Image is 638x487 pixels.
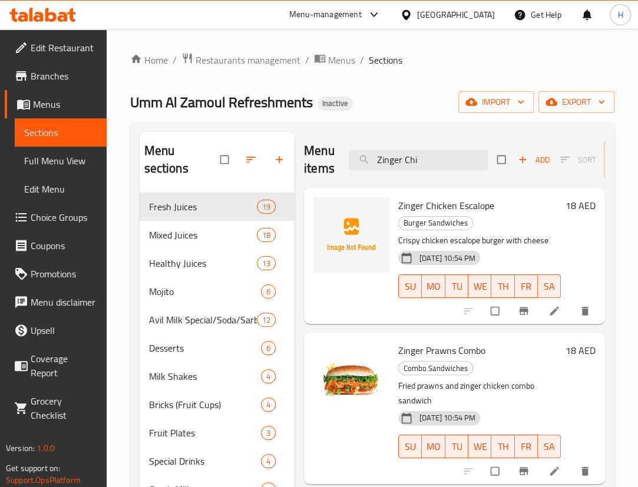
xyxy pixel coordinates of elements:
span: Umm Al Zamoul Refreshments [130,89,313,115]
span: import [468,95,524,110]
button: TU [445,435,468,458]
span: Desserts [149,341,261,355]
p: Fried prawns and zinger chicken combo sandwich [398,379,561,408]
span: SA [543,278,556,295]
span: SU [404,438,417,455]
button: SA [538,274,561,298]
li: / [305,53,309,67]
a: Coverage Report [5,344,107,387]
h2: Menu sections [144,142,220,177]
span: Get support on: [6,461,60,476]
button: TH [491,274,514,298]
span: Mojito [149,284,261,299]
div: Special Drinks4 [140,447,295,475]
span: Coupons [31,238,97,253]
div: Mixed Juices18 [140,221,295,249]
span: Edit Menu [24,182,97,196]
span: 18 [257,230,275,241]
img: Zinger Chicken Escalope [313,197,389,273]
li: / [173,53,177,67]
div: items [261,426,276,440]
div: Fresh Juices19 [140,193,295,221]
div: Avil Milk Special/Soda/Sarbath/Lassi12 [140,306,295,334]
span: Milk Shakes [149,369,261,383]
a: Upsell [5,316,107,344]
button: import [458,91,534,113]
div: items [261,397,276,412]
span: 12 [257,314,275,326]
div: Burger Sandwiches [398,216,473,230]
h6: 18 AED [566,342,596,359]
div: Mojito6 [140,277,295,306]
span: Menu disclaimer [31,295,97,309]
span: Full Menu View [24,154,97,168]
a: Edit menu item [548,465,563,477]
a: Edit Restaurant [5,34,107,62]
span: Mixed Juices [149,228,257,242]
button: FR [515,274,538,298]
button: MO [422,435,445,458]
button: Branch-specific-item [511,298,539,324]
span: Select to update [484,460,508,482]
h2: Menu items [304,142,335,177]
span: Edit Restaurant [31,41,97,55]
h6: 18 AED [566,197,596,214]
span: SU [404,278,417,295]
span: 6 [262,343,275,354]
span: Grocery Checklist [31,394,97,422]
span: 13 [257,258,275,269]
span: Special Drinks [149,454,261,468]
span: Add [518,153,550,167]
span: Combo Sandwiches [399,362,472,375]
span: TH [496,438,510,455]
span: Healthy Juices [149,256,257,270]
span: WE [473,438,487,455]
span: Bricks (Fruit Cups) [149,397,261,412]
span: 4 [262,371,275,382]
div: Fruit Plates [149,426,261,440]
button: TU [445,274,468,298]
div: items [257,228,276,242]
span: Fresh Juices [149,200,257,214]
span: Choice Groups [31,210,97,224]
a: Full Menu View [15,147,107,175]
span: TU [450,278,464,295]
span: [DATE] 10:54 PM [415,412,480,423]
span: Sections [24,125,97,140]
span: Upsell [31,323,97,337]
span: SA [543,438,556,455]
button: delete [572,298,600,324]
div: [GEOGRAPHIC_DATA] [417,8,495,21]
span: Inactive [318,98,353,108]
div: Avil Milk Special/Soda/Sarbath/Lassi [149,313,257,327]
button: delete [572,458,600,484]
span: Promotions [31,267,97,281]
span: Menus [33,97,97,111]
button: SA [538,435,561,458]
span: Burger Sandwiches [399,216,472,230]
button: TH [491,435,514,458]
button: FR [515,435,538,458]
span: MO [427,438,441,455]
a: Menus [5,90,107,118]
button: Add section [266,147,295,173]
a: Sections [15,118,107,147]
a: Edit Menu [15,175,107,203]
span: Zinger Chicken Escalope [398,197,494,214]
a: Menu disclaimer [5,288,107,316]
span: 3 [262,428,275,439]
div: Combo Sandwiches [398,361,473,375]
span: WE [473,278,487,295]
span: Sections [369,53,402,67]
div: Bricks (Fruit Cups)4 [140,390,295,419]
div: items [257,313,276,327]
nav: breadcrumb [130,52,614,68]
span: Coverage Report [31,352,97,380]
span: 1.0.0 [37,440,55,456]
a: Home [130,53,168,67]
span: Branches [31,69,97,83]
input: search [349,150,488,170]
button: SU [398,435,422,458]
